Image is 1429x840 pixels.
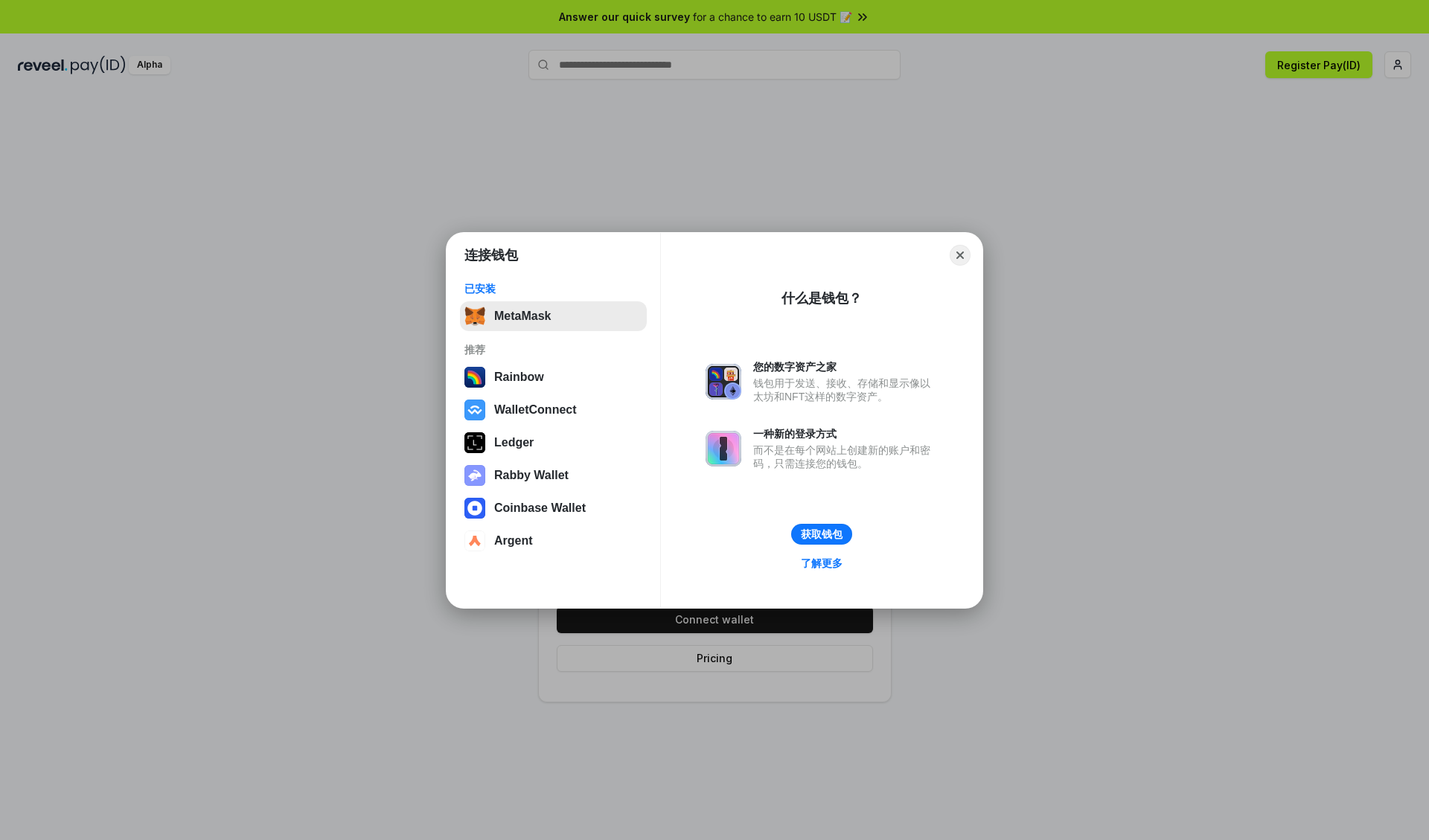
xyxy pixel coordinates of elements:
[950,245,971,266] button: Close
[460,301,647,331] button: MetaMask
[494,310,551,323] div: MetaMask
[460,493,647,523] button: Coinbase Wallet
[792,554,851,573] a: 了解更多
[706,431,741,467] img: svg+xml,%3Csvg%20xmlns%3D%22http%3A%2F%2Fwww.w3.org%2F2000%2Fsvg%22%20fill%3D%22none%22%20viewBox...
[464,306,485,327] img: svg+xml,%3Csvg%20fill%3D%22none%22%20height%3D%2233%22%20viewBox%3D%220%200%2035%2033%22%20width%...
[753,360,938,373] div: 您的数字资产之家
[464,282,642,295] div: 已安装
[494,403,577,417] div: WalletConnect
[753,427,938,440] div: 一种新的登录方式
[781,289,862,307] div: 什么是钱包？
[464,465,485,486] img: svg+xml,%3Csvg%20xmlns%3D%22http%3A%2F%2Fwww.w3.org%2F2000%2Fsvg%22%20fill%3D%22none%22%20viewBox...
[791,524,852,545] button: 获取钱包
[753,376,938,403] div: 钱包用于发送、接收、存储和显示像以太坊和NFT这样的数字资产。
[460,461,647,490] button: Rabby Wallet
[464,530,485,551] img: svg+xml,%3Csvg%20width%3D%2228%22%20height%3D%2228%22%20viewBox%3D%220%200%2028%2028%22%20fill%3D...
[460,428,647,458] button: Ledger
[706,364,741,400] img: svg+xml,%3Csvg%20xmlns%3D%22http%3A%2F%2Fwww.w3.org%2F2000%2Fsvg%22%20fill%3D%22none%22%20viewBox...
[494,436,534,449] div: Ledger
[460,526,647,556] button: Argent
[464,432,485,453] img: svg+xml,%3Csvg%20xmlns%3D%22http%3A%2F%2Fwww.w3.org%2F2000%2Fsvg%22%20width%3D%2228%22%20height%3...
[801,557,843,570] div: 了解更多
[464,367,485,388] img: svg+xml,%3Csvg%20width%3D%22120%22%20height%3D%22120%22%20viewBox%3D%220%200%20120%20120%22%20fil...
[494,371,544,384] div: Rainbow
[494,534,533,548] div: Argent
[494,469,569,482] div: Rabby Wallet
[494,501,586,515] div: Coinbase Wallet
[753,443,938,470] div: 而不是在每个网站上创建新的账户和密码，只需连接您的钱包。
[801,528,843,541] div: 获取钱包
[464,498,485,519] img: svg+xml,%3Csvg%20width%3D%2228%22%20height%3D%2228%22%20viewBox%3D%220%200%2028%2028%22%20fill%3D...
[460,362,647,392] button: Rainbow
[464,246,518,264] h1: 连接钱包
[464,400,485,420] img: svg+xml,%3Csvg%20width%3D%2228%22%20height%3D%2228%22%20viewBox%3D%220%200%2028%2028%22%20fill%3D...
[460,395,647,425] button: WalletConnect
[464,343,642,356] div: 推荐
